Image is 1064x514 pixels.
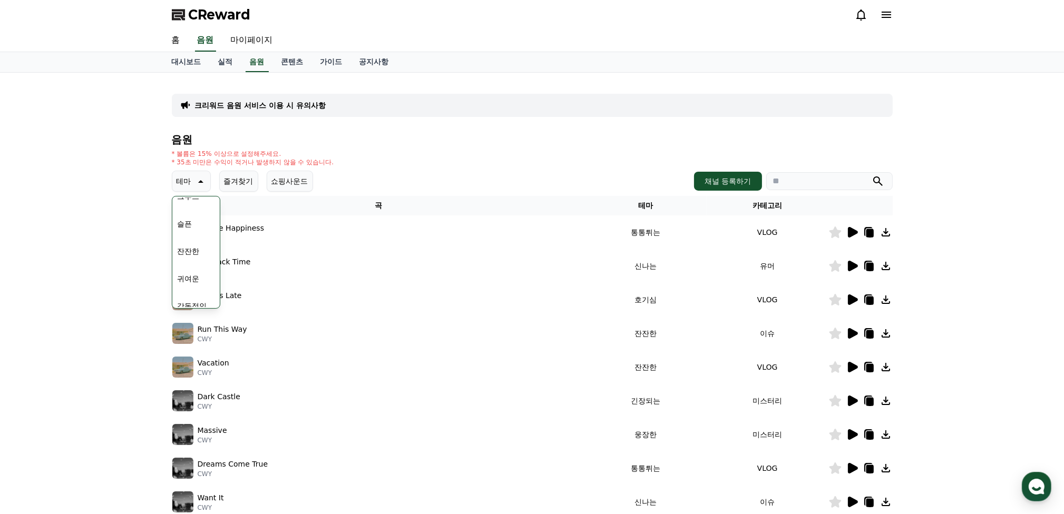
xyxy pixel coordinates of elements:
h4: 음원 [172,134,893,145]
p: Vacation [198,358,229,369]
img: music [172,390,193,411]
td: VLOG [707,350,828,384]
p: Massive [198,425,227,436]
button: 감동적인 [173,294,211,318]
p: CWY [198,402,240,411]
img: music [172,424,193,445]
p: Dark Castle [198,391,240,402]
a: 콘텐츠 [273,52,312,72]
p: CWY [198,234,265,242]
td: 신나는 [585,249,707,283]
td: VLOG [707,215,828,249]
td: 잔잔한 [585,317,707,350]
td: 웅장한 [585,418,707,451]
img: music [172,323,193,344]
p: CWY [198,503,224,512]
button: 테마 [172,171,211,192]
span: 설정 [163,350,175,358]
a: 설정 [136,334,202,360]
p: CWY [198,470,268,478]
button: 슬픈 [173,212,197,235]
p: CWY [198,335,247,343]
td: VLOG [707,451,828,485]
a: CReward [172,6,251,23]
td: 유머 [707,249,828,283]
td: 잔잔한 [585,350,707,384]
a: 대시보드 [163,52,210,72]
p: * 볼륨은 15% 이상으로 설정해주세요. [172,150,334,158]
button: 귀여운 [173,267,204,290]
img: music [172,491,193,512]
td: 호기심 [585,283,707,317]
a: 음원 [246,52,269,72]
p: Cat Rack Time [198,256,251,268]
th: 카테고리 [707,196,828,215]
td: 미스터리 [707,418,828,451]
a: 가이드 [312,52,351,72]
td: 긴장되는 [585,384,707,418]
p: A Little Happiness [198,223,265,234]
a: 홈 [163,29,189,52]
td: VLOG [707,283,828,317]
td: 미스터리 [707,384,828,418]
a: 홈 [3,334,70,360]
p: Want It [198,492,224,503]
span: 대화 [96,350,109,359]
p: * 35초 미만은 수익이 적거나 발생하지 않을 수 있습니다. [172,158,334,166]
button: 쇼핑사운드 [267,171,313,192]
a: 마이페이지 [222,29,281,52]
button: 즐겨찾기 [219,171,258,192]
p: Run This Way [198,324,247,335]
a: 크리워드 음원 서비스 이용 시 유의사항 [195,100,326,111]
td: 통통튀는 [585,451,707,485]
th: 테마 [585,196,707,215]
a: 공지사항 [351,52,397,72]
td: 이슈 [707,317,828,350]
p: CWY [198,369,229,377]
a: 대화 [70,334,136,360]
img: music [172,357,193,378]
a: 음원 [195,29,216,52]
p: Dreams Come True [198,459,268,470]
p: 테마 [177,174,191,189]
a: 실적 [210,52,241,72]
button: 채널 등록하기 [694,172,762,191]
span: CReward [189,6,251,23]
img: music [172,458,193,479]
p: CWY [198,268,251,276]
td: 통통튀는 [585,215,707,249]
th: 곡 [172,196,585,215]
span: 홈 [33,350,40,358]
button: 잔잔한 [173,240,204,263]
p: CWY [198,436,227,444]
